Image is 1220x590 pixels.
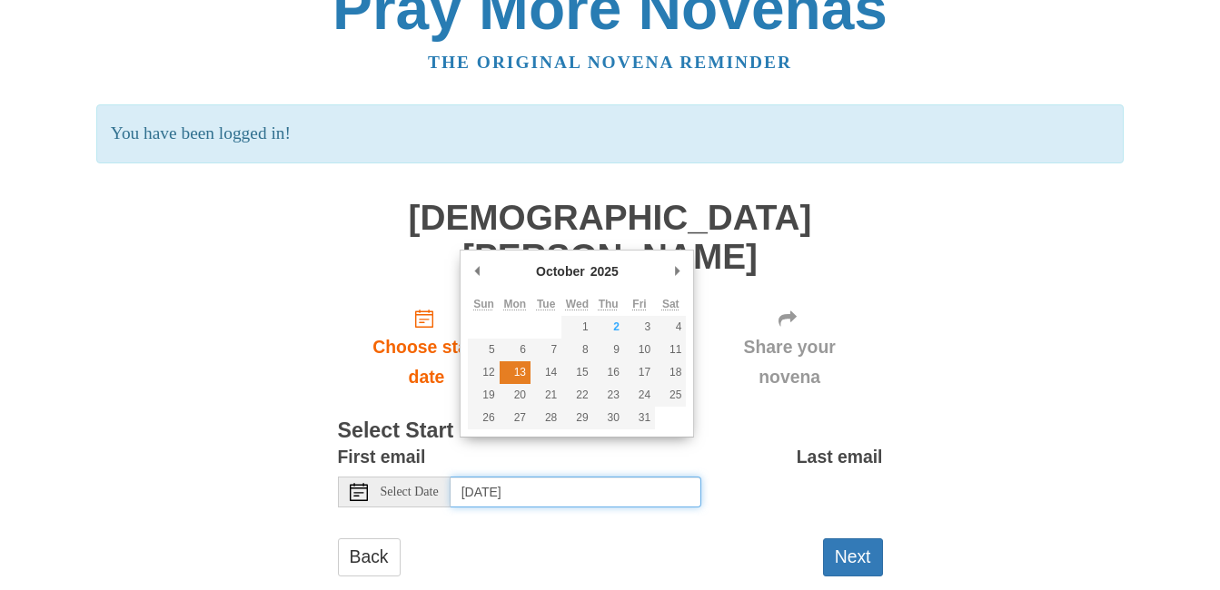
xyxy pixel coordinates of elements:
abbr: Saturday [662,298,679,310]
button: 16 [593,361,624,384]
span: Share your novena [715,332,865,392]
button: 7 [531,339,561,361]
button: 18 [655,361,686,384]
button: 12 [468,361,499,384]
button: 21 [531,384,561,407]
span: Select Date [381,486,439,498]
button: 30 [593,407,624,429]
button: 2 [593,316,624,339]
label: Last email [797,442,883,472]
button: 11 [655,339,686,361]
button: 10 [624,339,655,361]
button: 5 [468,339,499,361]
h3: Select Start Date [338,419,883,443]
div: 2025 [588,258,621,285]
button: 31 [624,407,655,429]
button: 13 [500,361,531,384]
button: 15 [561,361,592,384]
a: Choose start date [338,294,516,402]
input: Use the arrow keys to pick a date [451,477,701,507]
button: 3 [624,316,655,339]
button: 1 [561,316,592,339]
button: 26 [468,407,499,429]
span: Choose start date [356,332,498,392]
button: 24 [624,384,655,407]
button: Next Month [668,258,686,285]
button: 20 [500,384,531,407]
abbr: Tuesday [537,298,555,310]
button: 9 [593,339,624,361]
button: 4 [655,316,686,339]
button: 14 [531,361,561,384]
button: 6 [500,339,531,361]
button: 19 [468,384,499,407]
h1: [DEMOGRAPHIC_DATA][PERSON_NAME] [338,199,883,276]
button: 22 [561,384,592,407]
a: Back [338,538,401,575]
abbr: Monday [504,298,527,310]
div: Click "Next" to confirm your start date first. [697,294,883,402]
button: 17 [624,361,655,384]
button: 8 [561,339,592,361]
label: First email [338,442,426,472]
abbr: Sunday [473,298,494,310]
button: 29 [561,407,592,429]
button: Previous Month [468,258,486,285]
abbr: Wednesday [566,298,589,310]
button: 27 [500,407,531,429]
button: 25 [655,384,686,407]
p: You have been logged in! [96,104,1124,163]
button: 23 [593,384,624,407]
button: Next [823,538,883,575]
abbr: Friday [632,298,646,310]
button: 28 [531,407,561,429]
abbr: Thursday [599,298,619,310]
a: The original novena reminder [428,53,792,72]
div: October [533,258,588,285]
